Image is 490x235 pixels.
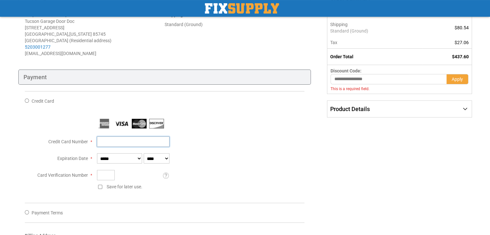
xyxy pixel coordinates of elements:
[205,3,279,14] img: Fix Industrial Supply
[331,87,446,91] div: This is a required field.
[57,156,88,161] span: Expiration Date
[149,119,164,128] img: Discover
[455,25,469,30] span: $80.54
[25,44,51,50] a: 5203001277
[37,173,88,178] span: Card Verification Number
[165,21,304,28] div: Standard (Ground)
[97,119,112,128] img: American Express
[25,12,165,57] address: Nik [PERSON_NAME] Tucson Garage Door Doc [STREET_ADDRESS] [GEOGRAPHIC_DATA] , 85745 [GEOGRAPHIC_D...
[18,70,311,85] div: Payment
[452,54,469,59] span: $437.60
[25,51,96,56] span: [EMAIL_ADDRESS][DOMAIN_NAME]
[330,106,370,112] span: Product Details
[331,68,361,73] span: Discount Code:
[452,77,463,82] span: Apply
[205,3,279,14] a: store logo
[447,74,468,84] button: Apply
[32,99,54,104] span: Credit Card
[107,184,142,189] span: Save for later use.
[327,37,422,49] th: Tax
[165,12,201,17] strong: :
[32,210,63,215] span: Payment Terms
[165,12,200,17] span: Shipping Method
[132,119,147,128] img: MasterCard
[114,119,129,128] img: Visa
[69,32,92,37] span: [US_STATE]
[330,54,353,59] strong: Order Total
[330,28,419,34] span: Standard (Ground)
[455,40,469,45] span: $27.06
[330,22,348,27] span: Shipping
[48,139,88,144] span: Credit Card Number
